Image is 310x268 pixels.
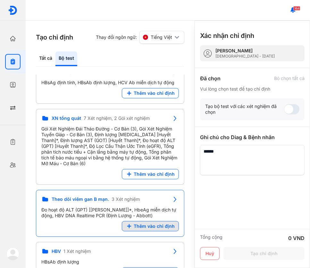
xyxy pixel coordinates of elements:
[151,34,172,40] span: Tiếng Việt
[52,196,109,202] span: Theo dõi viêm gan B mạn.
[288,234,305,242] div: 0 VND
[6,247,19,260] img: logo
[200,234,222,242] div: Tổng cộng
[122,169,179,179] button: Thêm vào chỉ định
[293,6,300,11] span: 164
[41,126,179,166] div: Gói Xét Nghiệm Đái Tháo Đường - Cơ Bản (3), Gói Xét Nghiệm Tuyến Giáp - Cơ Bản (3), Định lượng [M...
[63,248,91,254] span: 1 Xét nghiệm
[215,48,275,54] div: [PERSON_NAME]
[52,248,61,254] span: HBV
[200,31,254,40] h3: Xác nhận chỉ định
[36,51,55,66] div: Tất cả
[134,90,175,96] span: Thêm vào chỉ định
[274,76,305,81] div: Bỏ chọn tất cả
[41,207,179,219] div: Đo hoạt độ ALT (GPT) [[PERSON_NAME]]*, HbeAg miễn dịch tự động, HBV DNA Realtime PCR (Định Lượng ...
[84,115,150,121] span: 7 Xét nghiệm, 2 Gói xét nghiệm
[205,103,284,115] div: Tạo bộ test với các xét nghiệm đã chọn
[134,171,175,177] span: Thêm vào chỉ định
[112,196,140,202] span: 3 Xét nghiệm
[134,223,175,229] span: Thêm vào chỉ định
[215,54,275,59] div: [DEMOGRAPHIC_DATA] - [DATE]
[122,221,179,231] button: Thêm vào chỉ định
[200,133,305,141] div: Ghi chú cho Diag & Bệnh nhân
[41,80,179,85] div: HBsAg định tính, HBsAb định lượng, HCV Ab miễn dịch tự động
[52,115,81,121] span: XN tổng quát
[200,86,305,92] div: Vui lòng chọn test để tạo chỉ định
[200,75,221,82] div: Đã chọn
[41,259,179,265] div: HBsAb định lượng
[200,247,220,260] button: Huỷ
[223,247,305,260] button: Tạo chỉ định
[55,51,77,66] div: Bộ test
[36,33,73,42] h3: Tạo chỉ định
[122,88,179,98] button: Thêm vào chỉ định
[8,5,18,15] img: logo
[96,31,184,44] div: Thay đổi ngôn ngữ:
